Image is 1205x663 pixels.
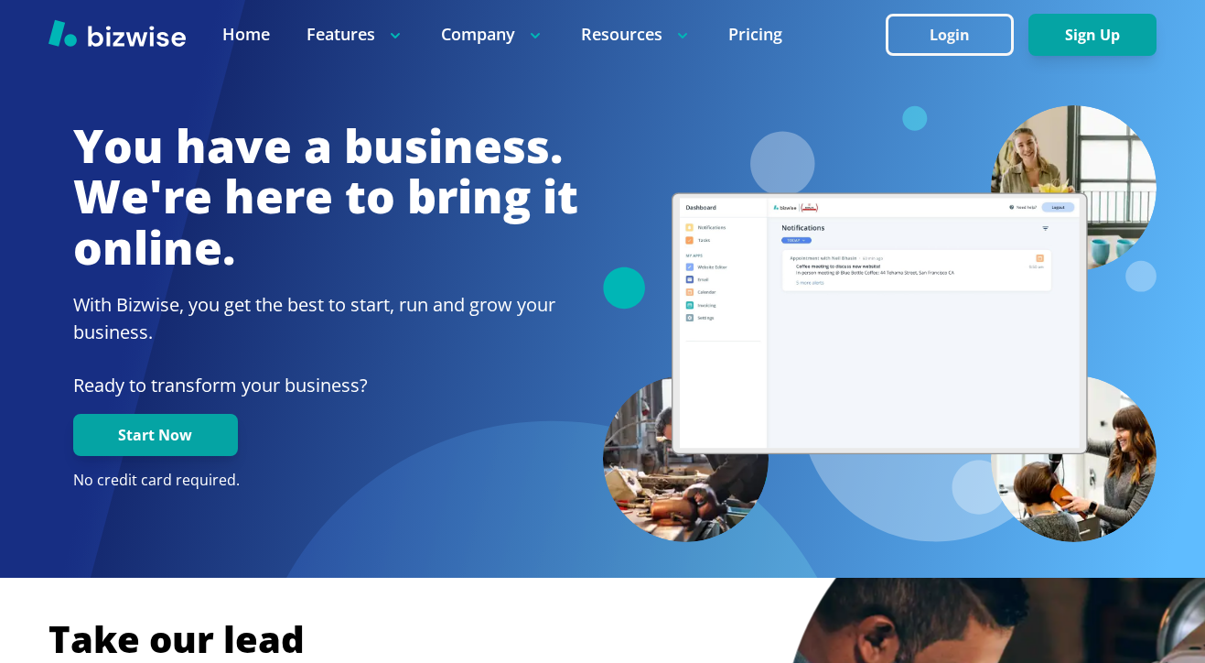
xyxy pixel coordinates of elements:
[1028,14,1157,56] button: Sign Up
[222,23,270,46] a: Home
[441,23,544,46] p: Company
[73,471,578,491] p: No credit card required.
[728,23,782,46] a: Pricing
[307,23,404,46] p: Features
[73,291,578,346] h2: With Bizwise, you get the best to start, run and grow your business.
[73,427,238,444] a: Start Now
[886,27,1028,44] a: Login
[48,19,186,47] img: Bizwise Logo
[73,121,578,274] h1: You have a business. We're here to bring it online.
[886,14,1014,56] button: Login
[73,414,238,456] button: Start Now
[73,372,578,399] p: Ready to transform your business?
[1028,27,1157,44] a: Sign Up
[581,23,692,46] p: Resources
